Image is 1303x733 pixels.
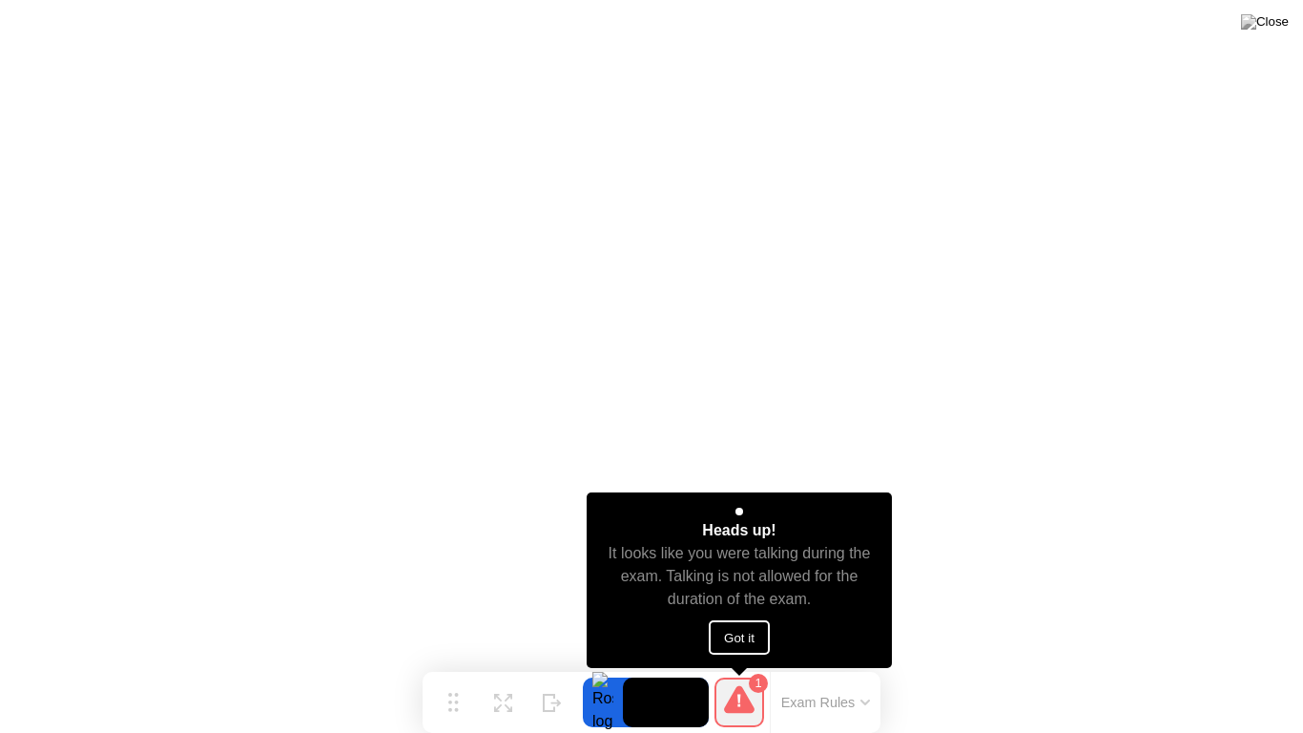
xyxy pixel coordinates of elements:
[776,694,877,711] button: Exam Rules
[709,620,770,655] button: Got it
[749,674,768,693] div: 1
[702,519,776,542] div: Heads up!
[1241,14,1289,30] img: Close
[604,542,876,611] div: It looks like you were talking during the exam. Talking is not allowed for the duration of the exam.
